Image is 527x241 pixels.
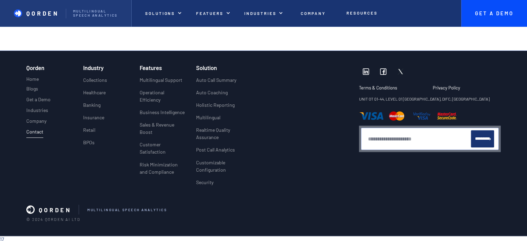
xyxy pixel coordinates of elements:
a: Holistic Reporting [196,101,235,114]
a: Contact [26,129,43,138]
div: Keywords by Traffic [77,41,117,45]
p: Get a Demo [26,97,51,103]
a: Terms & Conditions [359,85,427,95]
p: Industries [244,11,276,16]
a: Healthcare [83,89,105,101]
p: Resources [346,10,377,15]
p: Business Intelligence [140,109,185,116]
p: © 2024 Qorden AI LTD [26,217,501,221]
p: Risk Minimization and Compliance [140,161,185,175]
p: Realtime Quality Assurance [196,126,253,141]
div: Domain Overview [26,41,62,45]
p: Home [26,75,39,83]
a: Business Intelligence [140,109,185,121]
a: Sales & Revenue Boost [140,121,185,141]
h3: Qorden [26,64,44,73]
h3: Features [140,64,162,71]
p: Healthcare [83,89,105,96]
img: website_grey.svg [11,18,17,24]
p: Contact [26,129,43,135]
p: BPOs [83,139,94,146]
a: Realtime Quality Assurance [196,126,253,146]
p: Customer Satisfaction [140,141,185,155]
p: Security [196,178,213,186]
p: Sales & Revenue Boost [140,121,185,136]
p: Collections [83,76,107,84]
p: Retail [83,126,95,134]
a: Insurance [83,114,104,126]
p: Post Call Analytics [196,146,235,153]
a: Company [26,118,46,127]
a: Multilingual Support [140,76,182,89]
p: Banking [83,101,100,109]
p: mULTILINGUAL sPEECH aNALYTICS [87,208,167,212]
p: Get A Demo [468,10,520,17]
p: Operational Efficiency [140,89,185,103]
p: Multilingual Speech analytics [73,9,124,18]
p: Solutions [145,11,175,16]
a: Operational Efficiency [140,89,185,109]
div: v 4.0.25 [19,11,34,17]
a: Risk Minimization and Compliance [140,161,185,180]
a: Post Call Analytics [196,146,235,158]
a: Industries [26,107,48,116]
h3: Solution [196,64,217,71]
img: logo_orange.svg [11,11,17,17]
p: Company [26,118,46,124]
h3: Industry [83,64,103,71]
a: Blogs [26,86,38,95]
p: Industries [26,107,48,113]
strong: UNIT OT 01-44, LEVEL 01 [GEOGRAPHIC_DATA], DIFC, [GEOGRAPHIC_DATA] [359,96,490,101]
a: Customizable Configuration [196,158,253,178]
p: Company [301,11,326,16]
p: Holistic Reporting [196,101,235,109]
p: Customizable Configuration [196,158,253,173]
a: Privacy Policy [433,85,460,95]
p: QORDEN [26,10,59,17]
p: Privacy Policy [433,85,460,91]
a: QORDENmULTILINGUAL sPEECH aNALYTICS [26,205,491,214]
a: Banking [83,101,100,114]
a: Collections [83,76,107,89]
a: Home [26,75,39,84]
a: Security [196,178,213,191]
p: Auto Call Summary [196,76,236,84]
a: BPOs [83,139,94,151]
p: Featuers [196,11,224,16]
div: Domain: [URL] [18,18,49,24]
p: QORDEN [39,206,72,213]
a: Customer Satisfaction [140,141,185,161]
a: Retail [83,126,95,139]
a: Multilingual [196,114,220,126]
p: Insurance [83,114,104,121]
p: Multilingual [196,114,220,121]
p: Blogs [26,86,38,92]
a: Get a Demo [26,97,51,105]
p: Multilingual Support [140,76,182,84]
img: tab_domain_overview_orange.svg [19,40,24,46]
a: Auto Call Summary [196,76,236,89]
p: Terms & Conditions [359,85,420,91]
a: Auto Coaching [196,89,228,101]
img: tab_keywords_by_traffic_grey.svg [69,40,74,46]
form: Newsletter [368,130,494,147]
p: Auto Coaching [196,89,228,96]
